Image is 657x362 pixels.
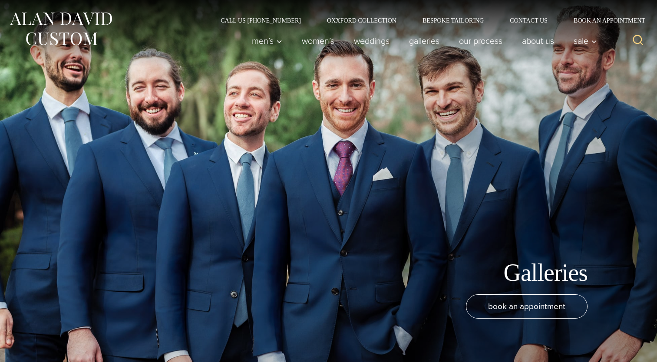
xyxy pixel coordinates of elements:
a: Women’s [292,32,344,49]
span: Sale [574,36,597,45]
a: About Us [512,32,564,49]
a: Bespoke Tailoring [409,17,497,23]
button: View Search Form [627,30,648,51]
a: weddings [344,32,399,49]
a: Book an Appointment [561,17,648,23]
a: Galleries [399,32,449,49]
a: book an appointment [466,294,588,319]
a: Oxxford Collection [314,17,409,23]
nav: Secondary Navigation [208,17,648,23]
a: Our Process [449,32,512,49]
span: book an appointment [488,300,565,313]
h1: Galleries [504,258,588,287]
a: Call Us [PHONE_NUMBER] [208,17,314,23]
a: Contact Us [497,17,561,23]
nav: Primary Navigation [242,32,602,49]
span: Men’s [252,36,282,45]
img: Alan David Custom [9,10,113,48]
